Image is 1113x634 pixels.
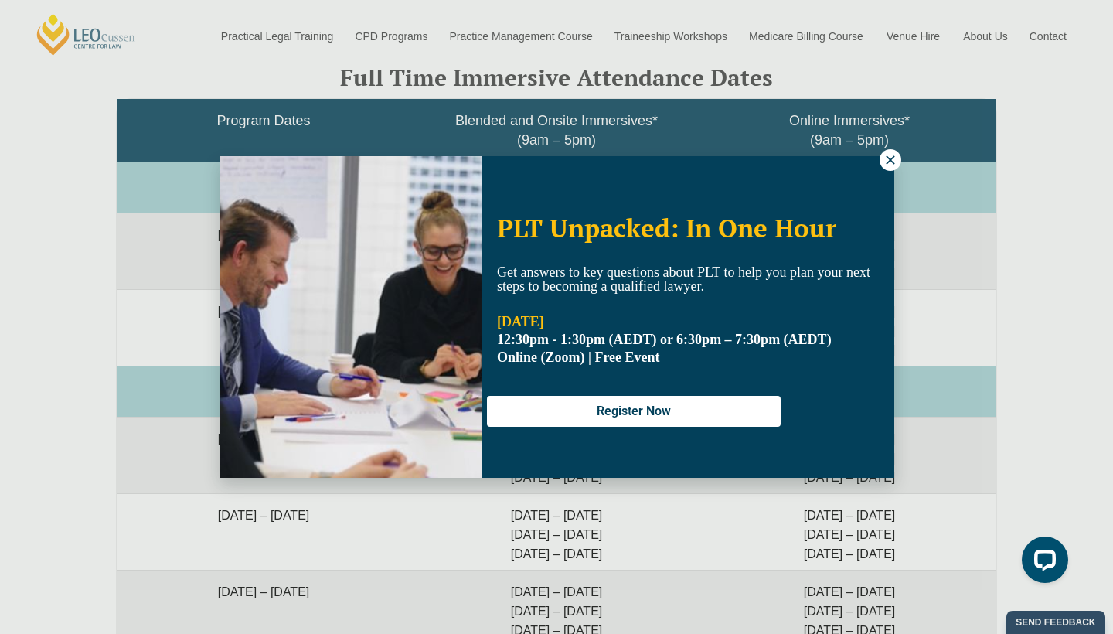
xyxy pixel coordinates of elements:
[220,156,482,478] img: Woman in yellow blouse holding folders looking to the right and smiling
[1009,530,1074,595] iframe: LiveChat chat widget
[497,314,544,329] strong: [DATE]
[487,396,781,427] button: Register Now
[880,149,901,171] button: Close
[497,264,870,294] span: Get answers to key questions about PLT to help you plan your next steps to becoming a qualified l...
[497,211,836,244] span: PLT Unpacked: In One Hour
[497,332,832,347] strong: 12:30pm - 1:30pm (AEDT) or 6:30pm – 7:30pm (AEDT)
[497,349,660,365] span: Online (Zoom) | Free Event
